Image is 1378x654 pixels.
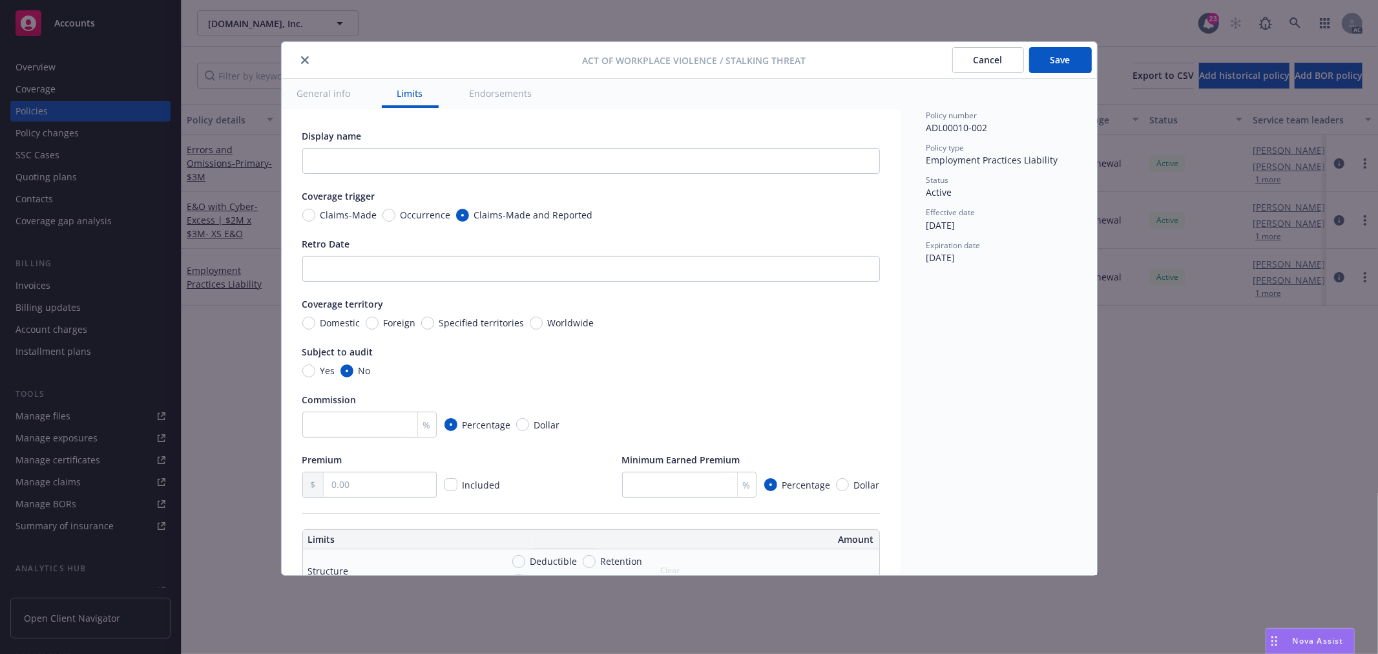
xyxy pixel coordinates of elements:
[530,317,543,330] input: Worldwide
[439,316,525,330] span: Specified territories
[297,52,313,68] button: close
[1266,629,1282,653] div: Drag to move
[601,554,643,568] span: Retention
[382,209,395,222] input: Occurrence
[456,209,469,222] input: Claims-Made and Reported
[583,555,596,568] input: Retention
[926,186,952,198] span: Active
[534,418,560,432] span: Dollar
[340,364,353,377] input: No
[302,238,350,250] span: Retro Date
[384,316,416,330] span: Foreign
[302,364,315,377] input: Yes
[583,54,806,67] span: Act of Workplace Violence / Stalking Threat
[926,121,988,134] span: ADL00010-002
[926,207,976,218] span: Effective date
[401,208,451,222] span: Occurrence
[463,418,511,432] span: Percentage
[366,317,379,330] input: Foreign
[302,346,373,358] span: Subject to audit
[302,190,375,202] span: Coverage trigger
[302,298,384,310] span: Coverage territory
[764,478,777,491] input: Percentage
[302,130,362,142] span: Display name
[303,530,534,549] th: Limits
[463,479,501,491] span: Included
[454,79,548,108] button: Endorsements
[421,317,434,330] input: Specified territories
[952,47,1024,73] button: Cancel
[597,530,879,549] th: Amount
[1293,635,1344,646] span: Nova Assist
[423,418,431,432] span: %
[926,174,949,185] span: Status
[302,394,357,406] span: Commission
[1029,47,1092,73] button: Save
[836,478,849,491] input: Dollar
[512,574,525,587] input: Guaranteed Cost
[282,79,366,108] button: General info
[302,317,315,330] input: Domestic
[308,564,349,578] div: Structure
[926,251,955,264] span: [DATE]
[474,208,593,222] span: Claims-Made and Reported
[926,219,955,231] span: [DATE]
[444,418,457,431] input: Percentage
[382,79,439,108] button: Limits
[782,478,831,492] span: Percentage
[324,472,435,497] input: 0.00
[516,418,529,431] input: Dollar
[622,454,740,466] span: Minimum Earned Premium
[302,454,342,466] span: Premium
[320,316,360,330] span: Domestic
[926,110,977,121] span: Policy number
[743,478,751,492] span: %
[320,364,335,377] span: Yes
[530,554,578,568] span: Deductible
[926,142,965,153] span: Policy type
[302,209,315,222] input: Claims-Made
[530,573,603,587] span: Guaranteed Cost
[359,364,371,377] span: No
[512,555,525,568] input: Deductible
[926,240,981,251] span: Expiration date
[854,478,880,492] span: Dollar
[1266,628,1355,654] button: Nova Assist
[548,316,594,330] span: Worldwide
[320,208,377,222] span: Claims-Made
[926,154,1058,166] span: Employment Practices Liability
